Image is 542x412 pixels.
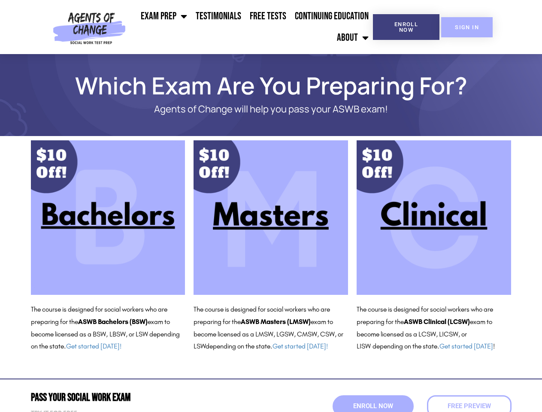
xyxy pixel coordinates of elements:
b: ASWB Masters (LMSW) [241,318,311,326]
p: The course is designed for social workers who are preparing for the exam to become licensed as a ... [194,303,348,353]
a: Get started [DATE] [439,342,493,350]
span: Enroll Now [387,21,426,33]
span: . ! [437,342,495,350]
a: Get started [DATE]! [66,342,121,350]
h2: Pass Your Social Work Exam [31,392,267,403]
span: depending on the state [372,342,437,350]
span: SIGN IN [455,24,479,30]
span: depending on the state. [206,342,328,350]
a: Enroll Now [373,14,439,40]
a: Free Tests [245,6,291,27]
p: Agents of Change will help you pass your ASWB exam! [61,104,481,115]
span: Free Preview [448,403,491,409]
b: ASWB Clinical (LCSW) [404,318,470,326]
a: About [333,27,373,48]
a: SIGN IN [441,17,493,37]
p: The course is designed for social workers who are preparing for the exam to become licensed as a ... [31,303,185,353]
nav: Menu [129,6,373,48]
span: Enroll Now [353,403,393,409]
h1: Which Exam Are You Preparing For? [27,76,516,95]
p: The course is designed for social workers who are preparing for the exam to become licensed as a ... [357,303,511,353]
a: Get started [DATE]! [273,342,328,350]
a: Continuing Education [291,6,373,27]
a: Testimonials [191,6,245,27]
a: Exam Prep [136,6,191,27]
b: ASWB Bachelors (BSW) [78,318,148,326]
